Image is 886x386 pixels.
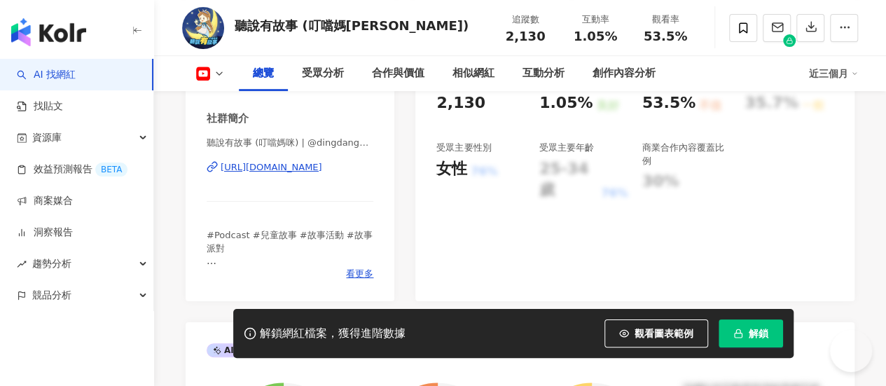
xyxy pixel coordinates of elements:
img: KOL Avatar [182,7,224,49]
span: 觀看圖表範例 [635,328,693,339]
span: 資源庫 [32,122,62,153]
div: 互動分析 [522,65,565,82]
div: 觀看率 [639,13,692,27]
a: 找貼文 [17,99,63,113]
div: 社群簡介 [207,111,249,126]
div: 創作內容分析 [593,65,656,82]
a: [URL][DOMAIN_NAME] [207,161,373,174]
div: 追蹤數 [499,13,552,27]
button: 解鎖 [719,319,783,347]
div: 相似網紅 [452,65,494,82]
a: 洞察報告 [17,226,73,240]
span: 競品分析 [32,280,71,311]
div: 53.5% [642,92,695,114]
div: 商業合作內容覆蓋比例 [642,142,731,167]
a: 效益預測報告BETA [17,163,127,177]
span: 解鎖 [749,328,768,339]
div: 受眾主要年齡 [539,142,594,154]
div: 聽說有故事 (叮噹媽[PERSON_NAME]) [235,17,469,34]
div: 受眾分析 [302,65,344,82]
div: 合作與價值 [372,65,424,82]
span: 53.5% [644,29,687,43]
div: 互動率 [569,13,622,27]
div: 女性 [436,158,467,180]
span: 聽說有故事 (叮噹媽咪) | @dingdangmm | UCVo5CPJNa05F6R9OsSSI_gA [207,137,373,149]
div: 受眾主要性別 [436,142,491,154]
span: 2,130 [506,29,546,43]
a: searchAI 找網紅 [17,68,76,82]
span: 1.05% [574,29,617,43]
span: 看更多 [346,268,373,280]
span: 趨勢分析 [32,248,71,280]
a: 商案媒合 [17,194,73,208]
div: 2,130 [436,92,485,114]
span: rise [17,259,27,269]
div: 1.05% [539,92,593,114]
div: 解鎖網紅檔案，獲得進階數據 [260,326,406,341]
button: 觀看圖表範例 [604,319,708,347]
div: 總覽 [253,65,274,82]
img: logo [11,18,86,46]
div: 近三個月 [809,62,858,85]
div: [URL][DOMAIN_NAME] [221,161,322,174]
